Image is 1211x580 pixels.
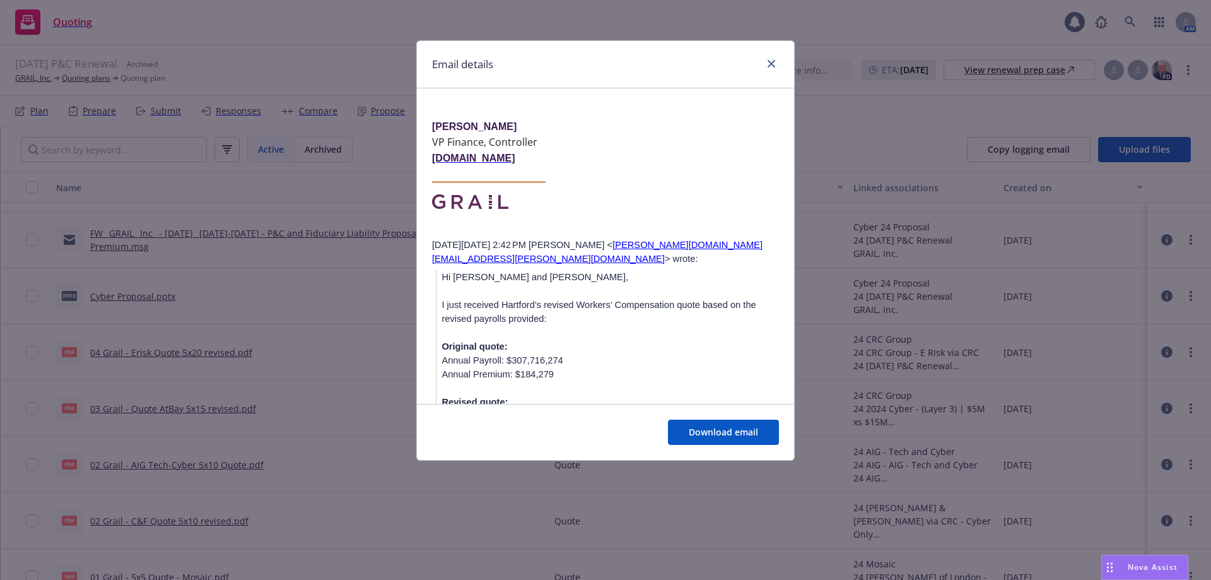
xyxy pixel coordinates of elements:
[432,238,779,266] p: [DATE][DATE] 2:42 PM [PERSON_NAME] < > wrote:
[442,298,779,326] p: I just received Hartford’s revised Workers’ Compensation quote based on the revised payrolls prov...
[432,151,515,165] a: [DOMAIN_NAME]
[442,341,507,352] b: Original quote:
[432,121,517,132] span: [PERSON_NAME]
[1128,562,1178,572] span: Nova Assist
[432,153,515,163] span: [DOMAIN_NAME]
[1102,555,1118,579] div: Drag to move
[442,367,779,381] p: Annual Premium: $184,279
[442,270,779,284] p: Hi [PERSON_NAME] and [PERSON_NAME],
[432,56,493,73] h1: Email details
[442,353,779,367] p: Annual Payroll: $307,716,274
[1101,555,1188,580] button: Nova Assist
[432,135,537,149] span: VP Finance, Controller
[432,181,546,210] img: grail_email_logo_2.png
[689,426,758,438] span: Download email
[442,397,508,407] b: Revised quote:
[668,420,779,445] button: Download email
[764,56,779,71] a: close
